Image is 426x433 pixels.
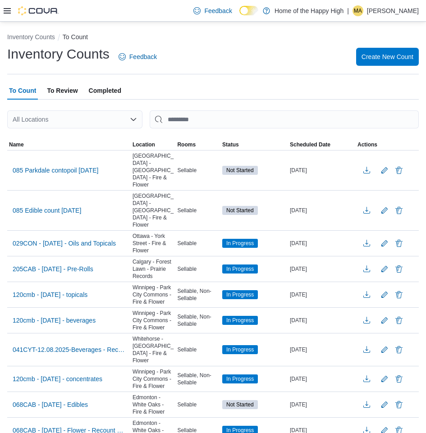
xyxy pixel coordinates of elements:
[394,165,404,176] button: Delete
[133,141,155,148] span: Location
[379,237,390,250] button: Edit count details
[13,400,88,409] span: 068CAB - [DATE] - Edibles
[379,343,390,356] button: Edit count details
[175,286,220,304] div: Sellable, Non-Sellable
[115,48,160,66] a: Feedback
[204,6,232,15] span: Feedback
[226,375,254,383] span: In Progress
[9,398,92,411] button: 068CAB - [DATE] - Edibles
[222,316,258,325] span: In Progress
[9,164,102,177] button: 085 Parkdale contopoil [DATE]
[354,5,362,16] span: MA
[133,232,174,254] span: Ottawa - York Street - Fire & Flower
[222,400,258,409] span: Not Started
[356,48,419,66] button: Create New Count
[362,52,413,61] span: Create New Count
[133,192,174,228] span: [GEOGRAPHIC_DATA] - [GEOGRAPHIC_DATA] - Fire & Flower
[7,139,131,150] button: Name
[226,291,254,299] span: In Progress
[175,311,220,329] div: Sellable, Non-Sellable
[367,5,419,16] p: [PERSON_NAME]
[175,370,220,388] div: Sellable, Non-Sellable
[347,5,349,16] p: |
[222,345,258,354] span: In Progress
[175,139,220,150] button: Rooms
[131,139,176,150] button: Location
[222,206,258,215] span: Not Started
[275,5,344,16] p: Home of the Happy High
[379,372,390,386] button: Edit count details
[226,239,254,247] span: In Progress
[9,82,36,100] span: To Count
[9,262,97,276] button: 205CAB - [DATE] - Pre-Rolls
[394,205,404,216] button: Delete
[7,33,55,41] button: Inventory Counts
[288,374,356,384] div: [DATE]
[13,290,87,299] span: 120cmb - [DATE] - topicals
[394,289,404,300] button: Delete
[222,239,258,248] span: In Progress
[226,346,254,354] span: In Progress
[7,32,419,43] nav: An example of EuiBreadcrumbs
[9,141,24,148] span: Name
[239,6,258,15] input: Dark Mode
[13,264,93,273] span: 205CAB - [DATE] - Pre-Rolls
[129,52,157,61] span: Feedback
[133,368,174,390] span: Winnipeg - Park City Commons - Fire & Flower
[288,238,356,249] div: [DATE]
[226,316,254,324] span: In Progress
[222,374,258,383] span: In Progress
[222,141,239,148] span: Status
[89,82,121,100] span: Completed
[226,206,254,214] span: Not Started
[9,372,106,386] button: 120cmb - [DATE] - concentrates
[379,262,390,276] button: Edit count details
[175,165,220,176] div: Sellable
[133,284,174,305] span: Winnipeg - Park City Commons - Fire & Flower
[13,239,116,248] span: 029CON - [DATE] - Oils and Topicals
[9,314,99,327] button: 120cmb - [DATE] - beverages
[290,141,330,148] span: Scheduled Date
[222,290,258,299] span: In Progress
[394,399,404,410] button: Delete
[9,288,91,301] button: 120cmb - [DATE] - topicals
[175,344,220,355] div: Sellable
[288,205,356,216] div: [DATE]
[288,289,356,300] div: [DATE]
[222,166,258,175] span: Not Started
[222,264,258,273] span: In Progress
[190,2,235,20] a: Feedback
[150,110,419,128] input: This is a search bar. After typing your query, hit enter to filter the results lower in the page.
[288,344,356,355] div: [DATE]
[288,315,356,326] div: [DATE]
[7,45,110,63] h1: Inventory Counts
[63,33,88,41] button: To Count
[133,152,174,188] span: [GEOGRAPHIC_DATA] - [GEOGRAPHIC_DATA] - Fire & Flower
[175,264,220,274] div: Sellable
[288,165,356,176] div: [DATE]
[379,398,390,411] button: Edit count details
[226,401,254,409] span: Not Started
[226,265,254,273] span: In Progress
[288,399,356,410] div: [DATE]
[394,238,404,249] button: Delete
[394,264,404,274] button: Delete
[379,314,390,327] button: Edit count details
[353,5,363,16] div: Milagros Argoso
[13,316,96,325] span: 120cmb - [DATE] - beverages
[379,288,390,301] button: Edit count details
[379,164,390,177] button: Edit count details
[18,6,59,15] img: Cova
[394,374,404,384] button: Delete
[47,82,78,100] span: To Review
[226,166,254,174] span: Not Started
[133,335,174,364] span: Whitehorse - [GEOGRAPHIC_DATA] - Fire & Flower
[288,139,356,150] button: Scheduled Date
[13,206,81,215] span: 085 Edible count [DATE]
[13,374,102,383] span: 120cmb - [DATE] - concentrates
[379,204,390,217] button: Edit count details
[175,205,220,216] div: Sellable
[394,344,404,355] button: Delete
[9,343,129,356] button: 041CYT-12.08.2025-Beverages - Recount
[133,394,174,415] span: Edmonton - White Oaks - Fire & Flower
